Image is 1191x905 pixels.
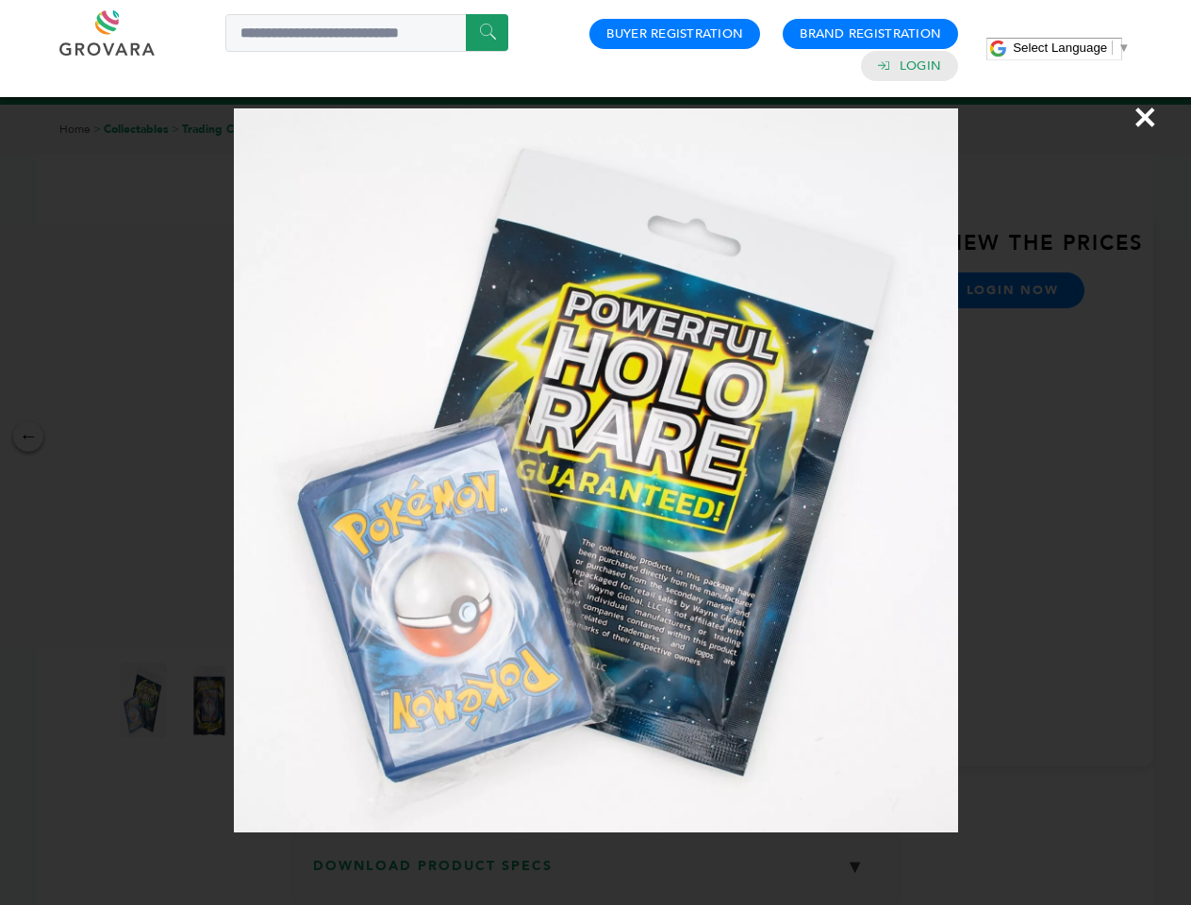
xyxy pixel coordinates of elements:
[1117,41,1130,55] span: ▼
[900,58,941,74] a: Login
[1013,41,1107,55] span: Select Language
[234,108,958,832] img: Image Preview
[606,25,743,42] a: Buyer Registration
[1112,41,1113,55] span: ​
[1013,41,1130,55] a: Select Language​
[1133,90,1158,143] span: ×
[225,14,508,52] input: Search a product or brand...
[800,25,941,42] a: Brand Registration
